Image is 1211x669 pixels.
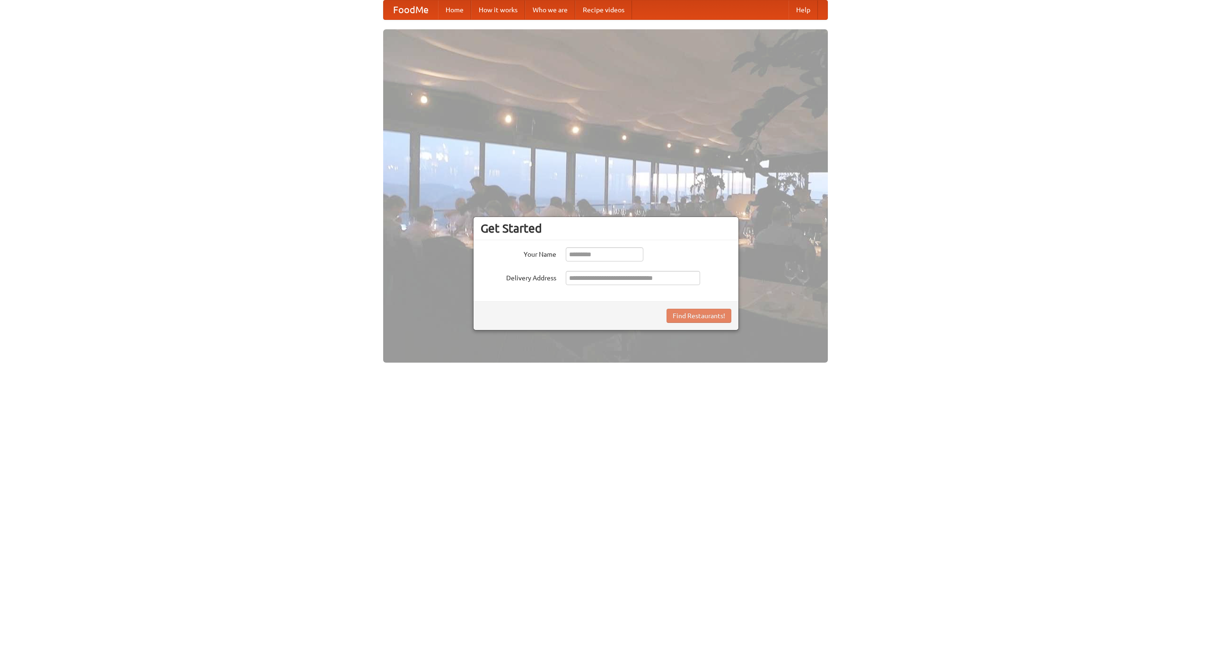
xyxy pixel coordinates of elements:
a: Who we are [525,0,575,19]
button: Find Restaurants! [667,309,731,323]
label: Delivery Address [481,271,556,283]
label: Your Name [481,247,556,259]
a: Help [789,0,818,19]
a: FoodMe [384,0,438,19]
a: How it works [471,0,525,19]
a: Home [438,0,471,19]
a: Recipe videos [575,0,632,19]
h3: Get Started [481,221,731,235]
